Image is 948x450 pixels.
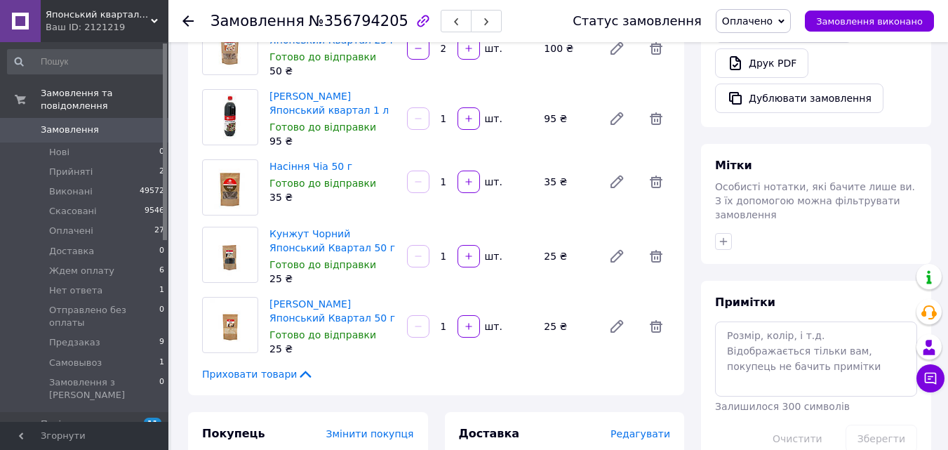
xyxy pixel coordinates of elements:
a: Редагувати [603,168,631,196]
span: Ждем оплату [49,265,114,277]
span: 0 [159,304,164,329]
div: Повернутися назад [182,14,194,28]
span: Доставка [459,427,520,440]
span: Залишилося 300 символів [715,401,850,412]
a: [PERSON_NAME] Японський Квартал 50 г [269,298,395,324]
a: Друк PDF [715,48,808,78]
span: Доставка [49,245,94,258]
button: Замовлення виконано [805,11,934,32]
span: Скасовані [49,205,97,218]
div: шт. [481,319,504,333]
span: Особисті нотатки, які бачите лише ви. З їх допомогою можна фільтрувати замовлення [715,181,915,220]
span: Замовлення та повідомлення [41,87,168,112]
span: 1 [159,357,164,369]
button: Чат з покупцем [916,364,944,392]
img: Кунжут Білий Японський Квартал 50 г [210,298,251,352]
span: Готово до відправки [269,178,376,189]
span: Японський квартал - інтернет-магазин товарів для суші [46,8,151,21]
div: Статус замовлення [573,14,702,28]
span: Оплачені [49,225,93,237]
span: Виконані [49,185,93,198]
span: 49572 [140,185,164,198]
span: Замовлення [41,124,99,136]
span: Повідомлення [41,418,109,430]
span: 9546 [145,205,164,218]
span: Видалити [642,312,670,340]
span: Приховати товари [202,367,314,381]
span: 0 [159,245,164,258]
span: Отправлено без оплаты [49,304,159,329]
img: Насіння Чіа 50 г [210,160,251,215]
div: 35 ₴ [269,190,396,204]
span: 0 [159,376,164,402]
span: Видалити [642,242,670,270]
span: Готово до відправки [269,51,376,62]
a: Редагувати [603,312,631,340]
span: 1 [159,284,164,297]
button: Дублювати замовлення [715,84,883,113]
div: шт. [481,175,504,189]
a: Стружка тунця Боніто Японський Квартал 25 г [269,20,395,46]
div: 25 ₴ [538,246,597,266]
span: Змінити покупця [326,428,414,439]
div: 35 ₴ [538,172,597,192]
span: 11 [144,418,161,430]
span: Оплачено [722,15,773,27]
span: Предзаказ [49,336,100,349]
span: Примітки [715,296,775,309]
img: Кунжут Чорний Японський Квартал 50 г [210,227,251,282]
div: шт. [481,249,504,263]
span: Замовлення з [PERSON_NAME] [49,376,159,402]
span: 2 [159,166,164,178]
img: Стружка тунця Боніто Японський Квартал 25 г [210,20,251,74]
div: 50 ₴ [269,64,396,78]
span: 6 [159,265,164,277]
span: Видалити [642,105,670,133]
span: Редагувати [610,428,670,439]
div: 95 ₴ [538,109,597,128]
span: 9 [159,336,164,349]
span: Видалити [642,34,670,62]
div: шт. [481,41,504,55]
span: Покупець [202,427,265,440]
span: Готово до відправки [269,259,376,270]
div: 25 ₴ [269,272,396,286]
div: 25 ₴ [538,317,597,336]
div: 95 ₴ [269,134,396,148]
span: Замовлення виконано [816,16,923,27]
a: Насіння Чіа 50 г [269,161,352,172]
a: Редагувати [603,242,631,270]
img: Соус Соєвий Японський квартал 1 л [210,90,251,145]
span: Мітки [715,159,752,172]
span: Видалити [642,168,670,196]
a: Редагувати [603,105,631,133]
a: [PERSON_NAME] Японський квартал 1 л [269,91,389,116]
div: Ваш ID: 2121219 [46,21,168,34]
span: Нові [49,146,69,159]
span: Готово до відправки [269,329,376,340]
input: Пошук [7,49,166,74]
span: Готово до відправки [269,121,376,133]
span: 0 [159,146,164,159]
a: Кунжут Чорний Японський Квартал 50 г [269,228,395,253]
a: Редагувати [603,34,631,62]
span: Прийняті [49,166,93,178]
span: Самовывоз [49,357,102,369]
span: №356794205 [309,13,408,29]
span: Нет ответа [49,284,102,297]
div: 100 ₴ [538,39,597,58]
div: шт. [481,112,504,126]
span: 27 [154,225,164,237]
div: 25 ₴ [269,342,396,356]
span: Замовлення [211,13,305,29]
